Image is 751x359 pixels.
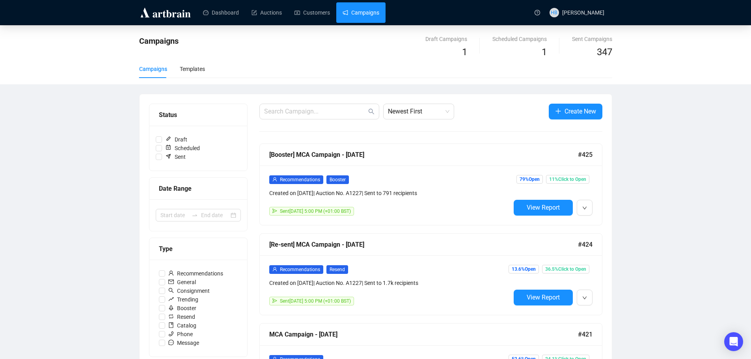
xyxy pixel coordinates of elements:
[549,104,602,119] button: Create New
[280,208,351,214] span: Sent [DATE] 5:00 PM (+01:00 BST)
[565,106,596,116] span: Create New
[203,2,239,23] a: Dashboard
[159,244,238,254] div: Type
[527,294,560,301] span: View Report
[343,2,379,23] a: Campaigns
[159,184,238,193] div: Date Range
[160,211,188,219] input: Start date
[514,200,573,216] button: View Report
[168,314,174,319] span: retweet
[168,270,174,276] span: user
[269,240,578,249] div: [Re-sent] MCA Campaign - [DATE]
[252,2,282,23] a: Auctions
[582,296,587,300] span: down
[168,322,174,328] span: book
[527,204,560,211] span: View Report
[168,305,174,311] span: rocket
[139,6,192,19] img: logo
[264,107,367,116] input: Search Campaign...
[326,175,349,184] span: Booster
[168,279,174,285] span: mail
[572,35,612,43] div: Sent Campaigns
[269,279,511,287] div: Created on [DATE] | Auction No. A1227 | Sent to 1.7k recipients
[582,206,587,210] span: down
[165,295,201,304] span: Trending
[272,177,277,182] span: user
[269,189,511,197] div: Created on [DATE] | Auction No. A1227 | Sent to 791 recipients
[280,267,320,272] span: Recommendations
[168,288,174,293] span: search
[165,304,199,312] span: Booster
[724,332,743,351] div: Open Intercom Messenger
[168,340,174,345] span: message
[159,110,238,120] div: Status
[326,265,348,274] span: Resend
[280,177,320,182] span: Recommendations
[562,9,604,16] span: [PERSON_NAME]
[597,47,612,58] span: 347
[555,108,561,114] span: plus
[139,36,179,46] span: Campaigns
[272,298,277,303] span: send
[269,150,578,160] div: [Booster] MCA Campaign - [DATE]
[542,47,547,58] span: 1
[259,143,602,225] a: [Booster] MCA Campaign - [DATE]#425userRecommendationsBoosterCreated on [DATE]| Auction No. A1227...
[294,2,330,23] a: Customers
[201,211,229,219] input: End date
[168,331,174,337] span: phone
[165,321,199,330] span: Catalog
[535,10,540,15] span: question-circle
[542,265,589,273] span: 36.5% Click to Open
[165,269,226,278] span: Recommendations
[578,150,593,160] span: #425
[425,35,467,43] div: Draft Campaigns
[272,208,277,213] span: send
[269,329,578,339] div: MCA Campaign - [DATE]
[162,144,203,153] span: Scheduled
[578,240,593,249] span: #424
[280,298,351,304] span: Sent [DATE] 5:00 PM (+01:00 BST)
[462,47,467,58] span: 1
[168,296,174,302] span: rise
[165,278,199,286] span: General
[578,329,593,339] span: #421
[165,339,202,347] span: Message
[180,65,205,73] div: Templates
[165,312,198,321] span: Resend
[162,135,190,144] span: Draft
[551,9,557,17] span: HB
[368,108,375,115] span: search
[192,212,198,218] span: to
[516,175,543,184] span: 79% Open
[139,65,167,73] div: Campaigns
[509,265,539,273] span: 13.6% Open
[259,233,602,315] a: [Re-sent] MCA Campaign - [DATE]#424userRecommendationsResendCreated on [DATE]| Auction No. A1227|...
[165,330,196,339] span: Phone
[272,267,277,272] span: user
[546,175,589,184] span: 11% Click to Open
[492,35,547,43] div: Scheduled Campaigns
[514,290,573,305] button: View Report
[162,153,189,161] span: Sent
[165,286,213,295] span: Consignment
[192,212,198,218] span: swap-right
[388,104,449,119] span: Newest First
